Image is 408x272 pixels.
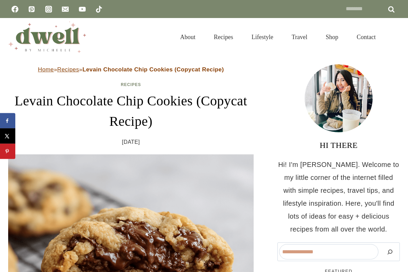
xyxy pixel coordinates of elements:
[121,82,141,87] a: Recipes
[38,66,54,73] a: Home
[75,2,89,16] a: YouTube
[122,137,140,147] time: [DATE]
[58,2,72,16] a: Email
[242,25,283,49] a: Lifestyle
[382,244,398,259] button: Search
[205,25,242,49] a: Recipes
[277,158,400,236] p: Hi! I'm [PERSON_NAME]. Welcome to my little corner of the internet filled with simple recipes, tr...
[171,25,205,49] a: About
[92,2,106,16] a: TikTok
[277,139,400,151] h3: HI THERE
[283,25,317,49] a: Travel
[8,2,22,16] a: Facebook
[25,2,38,16] a: Pinterest
[171,25,385,49] nav: Primary Navigation
[8,91,254,132] h1: Levain Chocolate Chip Cookies (Copycat Recipe)
[388,31,400,43] button: View Search Form
[42,2,55,16] a: Instagram
[8,21,86,53] img: DWELL by michelle
[82,66,224,73] strong: Levain Chocolate Chip Cookies (Copycat Recipe)
[347,25,385,49] a: Contact
[38,66,224,73] span: » »
[317,25,347,49] a: Shop
[57,66,79,73] a: Recipes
